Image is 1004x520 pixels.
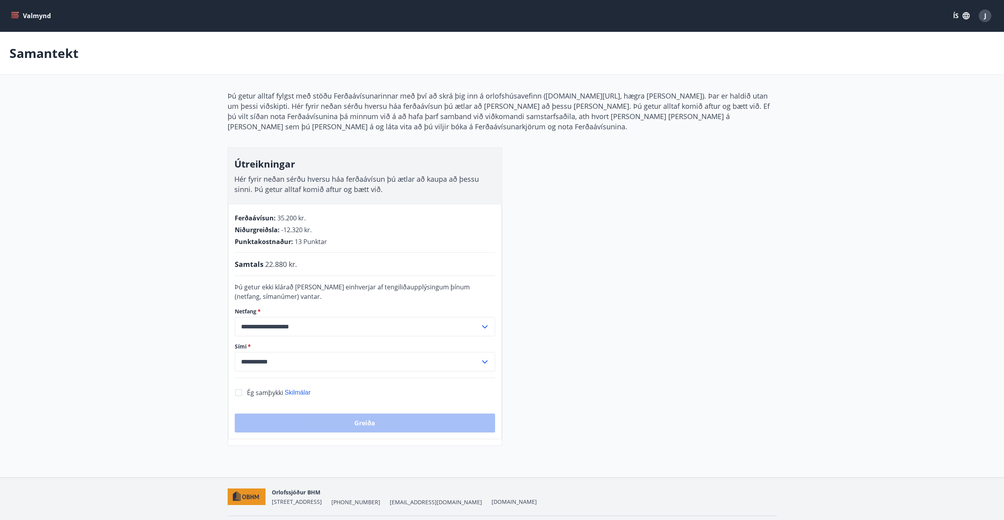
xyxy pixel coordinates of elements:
[281,226,312,234] span: -12.320 kr.
[228,488,266,505] img: c7HIBRK87IHNqKbXD1qOiSZFdQtg2UzkX3TnRQ1O.png
[234,174,479,194] span: Hér fyrir neðan sérðu hversu háa ferðaávísun þú ætlar að kaupa að þessu sinni. Þú getur alltaf ko...
[277,214,306,222] span: 35.200 kr.
[976,6,995,25] button: J
[265,259,297,269] span: 22.880 kr.
[272,488,320,496] span: Orlofssjóður BHM
[295,237,327,246] span: 13 Punktar
[390,498,482,506] span: [EMAIL_ADDRESS][DOMAIN_NAME]
[247,388,283,397] span: Ég samþykki
[285,389,311,396] span: Skilmálar
[235,237,293,246] span: Punktakostnaður :
[492,498,537,505] a: [DOMAIN_NAME]
[984,11,986,20] span: J
[234,157,495,171] h3: Útreikningar
[285,388,311,397] button: Skilmálar
[9,9,54,23] button: menu
[272,498,322,505] span: [STREET_ADDRESS]
[235,308,495,315] label: Netfang
[949,9,974,23] button: ÍS
[9,45,79,62] p: Samantekt
[331,498,380,506] span: [PHONE_NUMBER]
[235,226,280,234] span: Niðurgreiðsla :
[228,91,777,132] p: Þú getur alltaf fylgst með stöðu Ferðaávísunarinnar með því að skrá þig inn á orlofshúsavefinn ([...
[235,283,470,301] span: Þú getur ekki klárað [PERSON_NAME] einhverjar af tengiliðaupplýsingum þínum (netfang, símanúmer) ...
[235,259,264,269] span: Samtals
[235,343,495,350] label: Sími
[235,214,276,222] span: Ferðaávísun :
